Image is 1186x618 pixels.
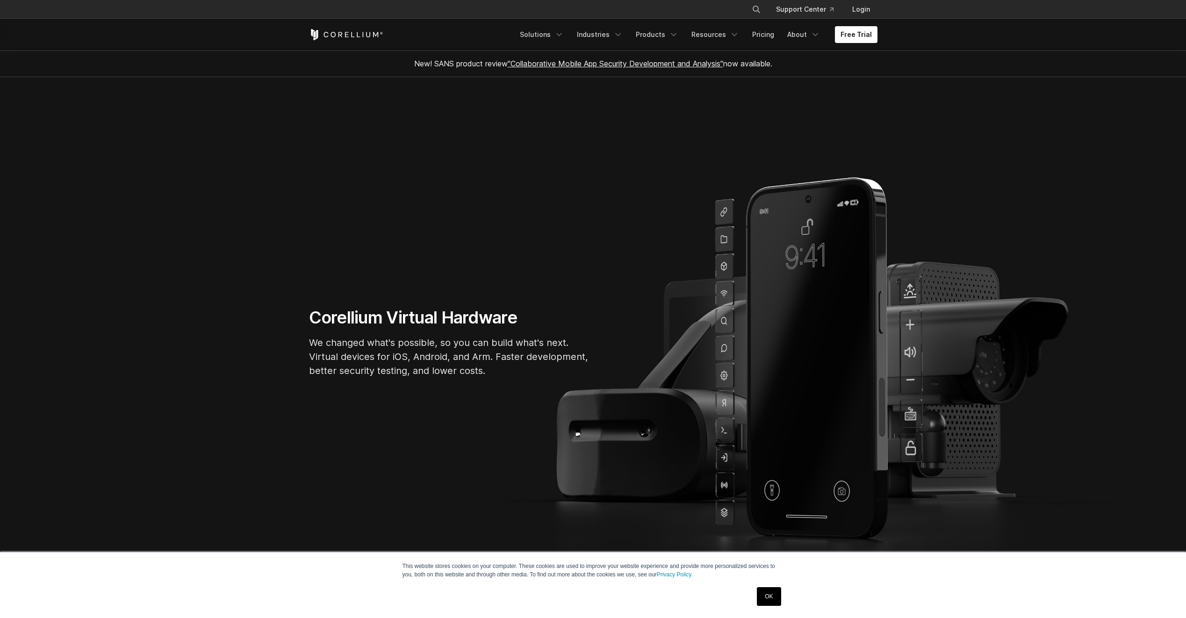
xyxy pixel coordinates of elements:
h1: Corellium Virtual Hardware [309,307,589,328]
a: Products [630,26,684,43]
a: Solutions [514,26,569,43]
a: Corellium Home [309,29,383,40]
button: Search [748,1,765,18]
a: Support Center [769,1,841,18]
a: Industries [571,26,628,43]
a: Login [845,1,877,18]
a: Privacy Policy. [657,571,693,578]
div: Navigation Menu [740,1,877,18]
a: OK [757,587,781,606]
a: Resources [686,26,745,43]
a: Free Trial [835,26,877,43]
p: We changed what's possible, so you can build what's next. Virtual devices for iOS, Android, and A... [309,336,589,378]
a: Pricing [747,26,780,43]
div: Navigation Menu [514,26,877,43]
span: New! SANS product review now available. [414,59,772,68]
p: This website stores cookies on your computer. These cookies are used to improve your website expe... [403,562,784,579]
a: "Collaborative Mobile App Security Development and Analysis" [508,59,723,68]
a: About [782,26,826,43]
